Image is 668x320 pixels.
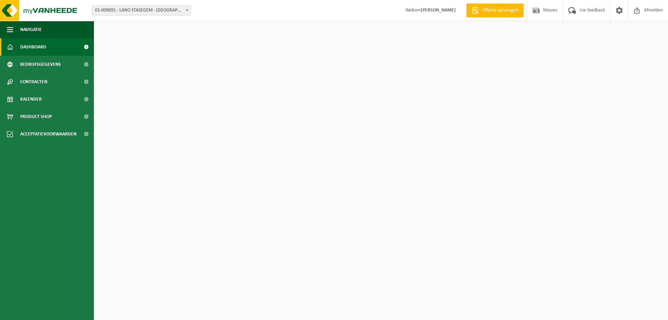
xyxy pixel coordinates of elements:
span: Contracten [20,73,47,91]
span: Product Shop [20,108,52,125]
strong: [PERSON_NAME] [421,8,456,13]
span: Dashboard [20,38,46,56]
span: Kalender [20,91,42,108]
span: 02-009091 - LANO STASEGEM - HARELBEKE [92,5,191,16]
a: Offerte aanvragen [466,3,524,17]
span: Navigatie [20,21,42,38]
span: 02-009091 - LANO STASEGEM - HARELBEKE [92,6,191,15]
span: Bedrijfsgegevens [20,56,61,73]
span: Acceptatievoorwaarden [20,125,77,143]
span: Offerte aanvragen [480,7,520,14]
